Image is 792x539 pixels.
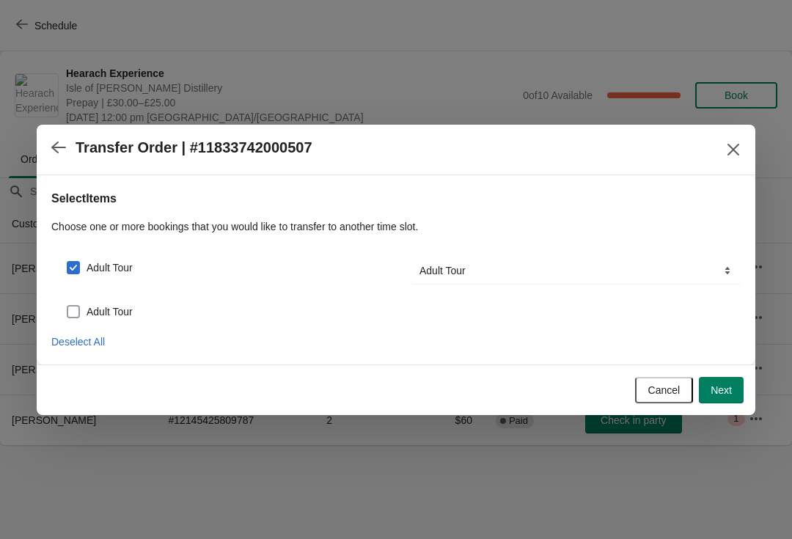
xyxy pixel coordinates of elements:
span: Cancel [648,384,681,396]
button: Cancel [635,377,694,403]
button: Next [699,377,744,403]
p: Choose one or more bookings that you would like to transfer to another time slot. [51,219,741,234]
button: Deselect All [45,329,111,355]
span: Adult Tour [87,260,133,275]
h2: Transfer Order | #11833742000507 [76,139,312,156]
span: Adult Tour [87,304,133,319]
span: Next [711,384,732,396]
span: Deselect All [51,336,105,348]
h2: Select Items [51,190,741,208]
button: Close [720,136,747,163]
